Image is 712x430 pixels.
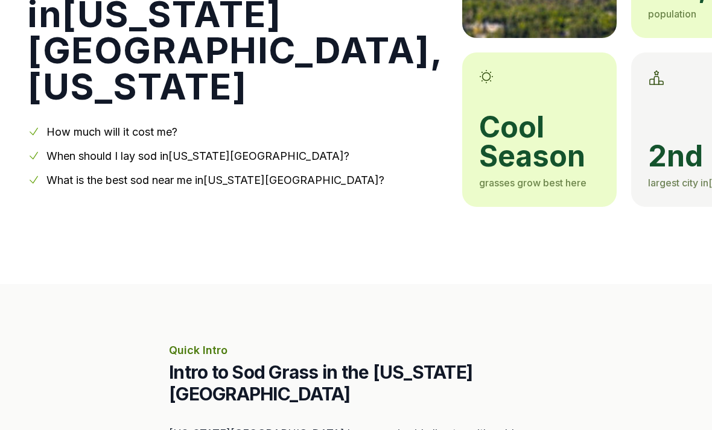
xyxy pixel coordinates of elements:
[169,342,543,359] p: Quick Intro
[46,125,177,138] a: How much will it cost me?
[169,361,543,405] h2: Intro to Sod Grass in the [US_STATE][GEOGRAPHIC_DATA]
[479,113,600,171] span: cool season
[479,177,586,189] span: grasses grow best here
[46,174,384,186] a: What is the best sod near me in[US_STATE][GEOGRAPHIC_DATA]?
[648,8,696,20] span: population
[46,150,349,162] a: When should I lay sod in[US_STATE][GEOGRAPHIC_DATA]?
